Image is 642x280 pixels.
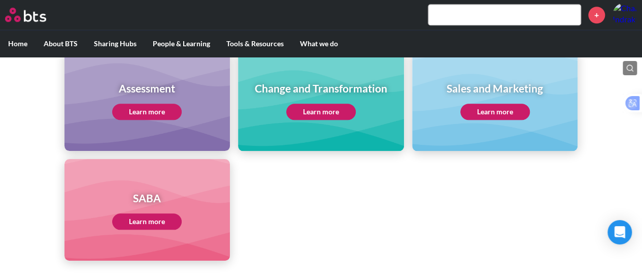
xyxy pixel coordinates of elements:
h1: Sales and Marketing [447,81,543,96]
label: About BTS [36,30,86,57]
label: What we do [292,30,346,57]
label: Tools & Resources [218,30,292,57]
a: Learn more [112,104,182,120]
a: Go home [5,8,65,22]
img: Chai Indrakamhang [613,3,637,27]
h1: Change and Transformation [255,81,387,96]
a: Profile [613,3,637,27]
a: + [588,7,605,23]
a: Learn more [286,104,356,120]
a: Learn more [460,104,530,120]
h1: SABA [112,191,182,205]
a: Learn more [112,213,182,230]
img: BTS Logo [5,8,46,22]
h1: Assessment [112,81,182,96]
label: People & Learning [145,30,218,57]
div: Open Intercom Messenger [607,220,632,244]
label: Sharing Hubs [86,30,145,57]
